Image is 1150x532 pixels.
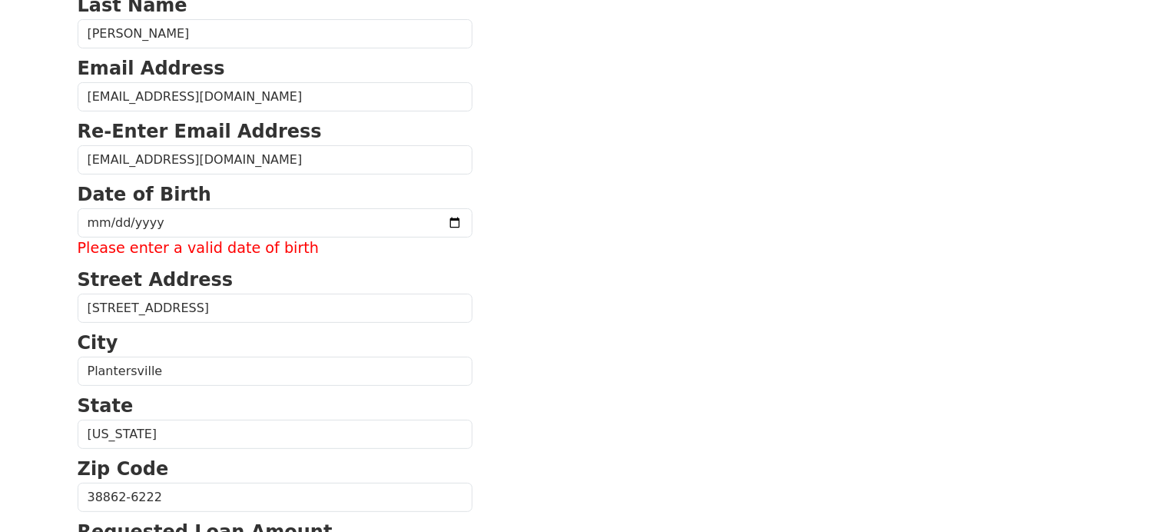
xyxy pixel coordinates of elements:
strong: Date of Birth [78,184,211,205]
strong: Re-Enter Email Address [78,121,322,142]
strong: City [78,332,118,354]
strong: Email Address [78,58,225,79]
input: City [78,357,472,386]
strong: State [78,395,134,417]
input: Street Address [78,294,472,323]
label: Please enter a valid date of birth [78,238,472,260]
input: Re-Enter Email Address [78,145,472,175]
strong: Zip Code [78,458,169,480]
strong: Street Address [78,269,234,291]
input: Last Name [78,19,472,48]
input: Zip Code [78,483,472,512]
input: Email Address [78,82,472,111]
